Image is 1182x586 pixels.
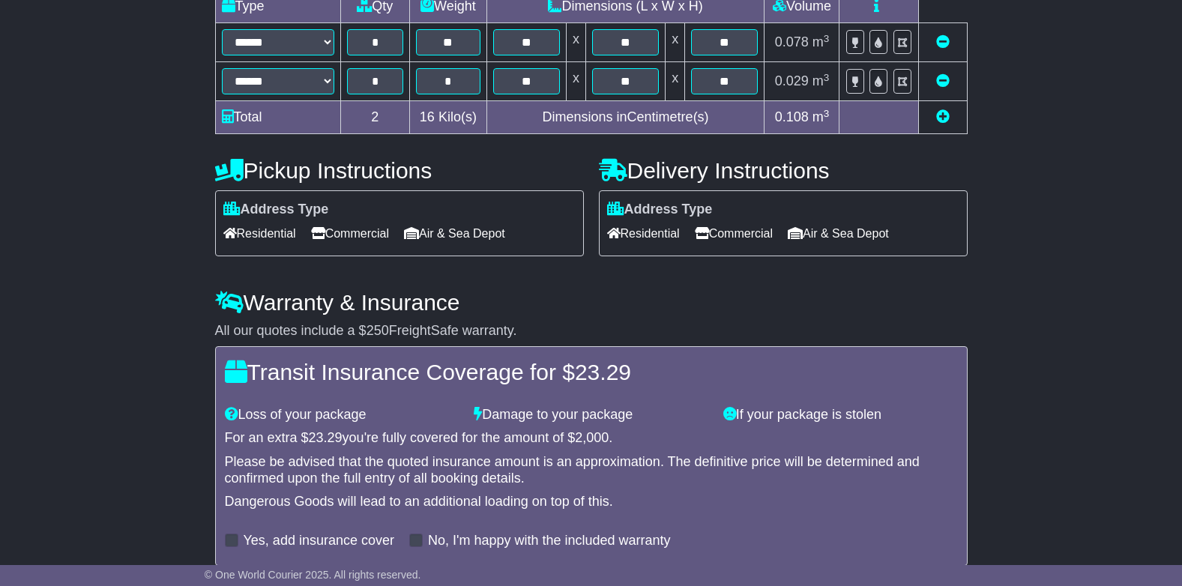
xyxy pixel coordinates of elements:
td: x [566,62,585,101]
span: 0.108 [775,109,809,124]
div: All our quotes include a $ FreightSafe warranty. [215,323,968,339]
td: Kilo(s) [410,101,487,134]
h4: Transit Insurance Coverage for $ [225,360,958,384]
div: Dangerous Goods will lead to an additional loading on top of this. [225,494,958,510]
a: Add new item [936,109,950,124]
td: Total [215,101,340,134]
sup: 3 [824,33,830,44]
span: Commercial [695,222,773,245]
sup: 3 [824,108,830,119]
td: x [666,23,685,62]
span: Residential [607,222,680,245]
span: Air & Sea Depot [788,222,889,245]
span: Air & Sea Depot [404,222,505,245]
h4: Warranty & Insurance [215,290,968,315]
span: 23.29 [309,430,343,445]
div: Please be advised that the quoted insurance amount is an approximation. The definitive price will... [225,454,958,486]
td: 2 [340,101,410,134]
span: m [812,109,830,124]
a: Remove this item [936,34,950,49]
div: Damage to your package [466,407,716,423]
span: 0.029 [775,73,809,88]
span: 2,000 [575,430,609,445]
span: Commercial [311,222,389,245]
span: Residential [223,222,296,245]
label: No, I'm happy with the included warranty [428,533,671,549]
span: 250 [367,323,389,338]
sup: 3 [824,72,830,83]
td: x [566,23,585,62]
td: Dimensions in Centimetre(s) [486,101,765,134]
label: Yes, add insurance cover [244,533,394,549]
div: If your package is stolen [716,407,965,423]
span: m [812,73,830,88]
span: m [812,34,830,49]
div: Loss of your package [217,407,467,423]
span: © One World Courier 2025. All rights reserved. [205,569,421,581]
label: Address Type [223,202,329,218]
label: Address Type [607,202,713,218]
span: 0.078 [775,34,809,49]
h4: Delivery Instructions [599,158,968,183]
td: x [666,62,685,101]
h4: Pickup Instructions [215,158,584,183]
span: 23.29 [575,360,631,384]
div: For an extra $ you're fully covered for the amount of $ . [225,430,958,447]
a: Remove this item [936,73,950,88]
span: 16 [420,109,435,124]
